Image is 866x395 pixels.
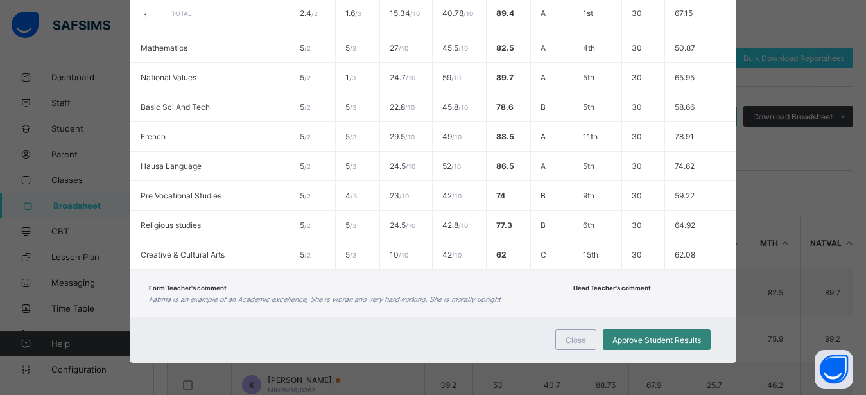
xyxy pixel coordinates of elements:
[345,191,357,200] span: 4
[141,132,166,141] span: French
[350,162,356,170] span: / 3
[345,73,356,82] span: 1
[458,103,468,111] span: / 10
[390,73,415,82] span: 24.7
[583,132,598,141] span: 11th
[390,191,409,200] span: 23
[350,133,356,141] span: / 3
[304,74,311,82] span: / 2
[675,8,693,18] span: 67.15
[496,132,514,141] span: 88.5
[442,220,468,230] span: 42.8
[442,102,468,112] span: 45.8
[496,73,514,82] span: 89.7
[583,102,594,112] span: 5th
[345,161,356,171] span: 5
[583,43,595,53] span: 4th
[442,191,462,200] span: 42
[345,220,356,230] span: 5
[442,73,461,82] span: 59
[300,102,311,112] span: 5
[452,133,462,141] span: / 10
[149,285,227,292] span: Form Teacher's comment
[675,73,695,82] span: 65.95
[351,192,357,200] span: / 3
[390,43,408,53] span: 27
[300,73,311,82] span: 5
[541,43,546,53] span: A
[300,250,311,259] span: 5
[442,8,473,18] span: 40.78
[496,191,505,200] span: 74
[141,191,221,200] span: Pre Vocational Studies
[496,161,514,171] span: 86.5
[405,103,415,111] span: / 10
[300,132,311,141] span: 5
[612,335,701,345] span: Approve Student Results
[566,335,586,345] span: Close
[349,74,356,82] span: / 3
[304,192,311,200] span: / 2
[171,10,192,17] span: TOTAL
[815,350,853,389] button: Open asap
[399,192,409,200] span: / 10
[300,191,311,200] span: 5
[583,8,593,18] span: 1st
[300,220,311,230] span: 5
[632,161,642,171] span: 30
[583,220,594,230] span: 6th
[458,44,468,52] span: / 10
[300,8,318,18] span: 2.4
[675,191,695,200] span: 59.22
[390,8,420,18] span: 15.34
[541,220,546,230] span: B
[583,191,594,200] span: 9th
[463,10,473,17] span: / 10
[573,285,651,292] span: Head Teacher's comment
[410,10,420,17] span: / 10
[541,250,546,259] span: C
[541,161,546,171] span: A
[345,8,361,18] span: 1.6
[345,250,356,259] span: 5
[452,251,462,259] span: / 10
[406,74,415,82] span: / 10
[350,44,356,52] span: / 3
[390,220,415,230] span: 24.5
[304,133,311,141] span: / 2
[675,102,695,112] span: 58.66
[675,250,695,259] span: 62.08
[141,250,225,259] span: Creative & Cultural Arts
[390,161,415,171] span: 24.5
[399,251,408,259] span: / 10
[442,132,462,141] span: 49
[149,295,501,304] i: Fatima is an example of an Academic excellence, She is vibran and very hardworking. She is morall...
[583,161,594,171] span: 5th
[350,251,356,259] span: / 3
[141,220,201,230] span: Religious studies
[304,103,311,111] span: / 2
[304,44,311,52] span: / 2
[496,220,512,230] span: 77.3
[345,132,356,141] span: 5
[311,10,318,17] span: / 2
[141,43,187,53] span: Mathematics
[541,191,546,200] span: B
[632,191,642,200] span: 30
[541,8,546,18] span: A
[632,102,642,112] span: 30
[675,220,695,230] span: 64.92
[141,73,196,82] span: National Values
[632,43,642,53] span: 30
[632,73,642,82] span: 30
[541,73,546,82] span: A
[583,250,598,259] span: 15th
[345,43,356,53] span: 5
[675,132,694,141] span: 78.91
[355,10,361,17] span: / 3
[541,132,546,141] span: A
[406,222,415,229] span: / 10
[442,161,461,171] span: 52
[390,250,408,259] span: 10
[390,132,415,141] span: 29.5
